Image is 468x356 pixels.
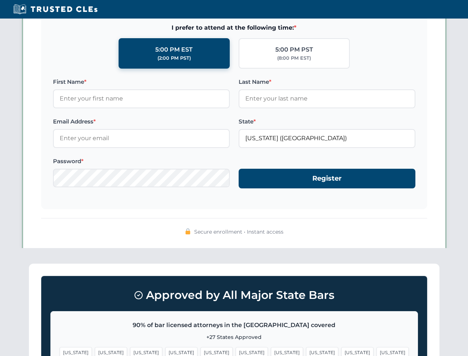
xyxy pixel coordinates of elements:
[194,228,283,236] span: Secure enrollment • Instant access
[239,129,415,148] input: Florida (FL)
[53,23,415,33] span: I prefer to attend at the following time:
[239,117,415,126] label: State
[53,157,230,166] label: Password
[53,117,230,126] label: Email Address
[53,89,230,108] input: Enter your first name
[239,169,415,188] button: Register
[60,333,409,341] p: +27 States Approved
[53,78,230,86] label: First Name
[53,129,230,148] input: Enter your email
[239,78,415,86] label: Last Name
[275,45,313,55] div: 5:00 PM PST
[60,320,409,330] p: 90% of bar licensed attorneys in the [GEOGRAPHIC_DATA] covered
[11,4,100,15] img: Trusted CLEs
[277,55,311,62] div: (8:00 PM EST)
[185,228,191,234] img: 🔒
[239,89,415,108] input: Enter your last name
[155,45,193,55] div: 5:00 PM EST
[50,285,418,305] h3: Approved by All Major State Bars
[157,55,191,62] div: (2:00 PM PST)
